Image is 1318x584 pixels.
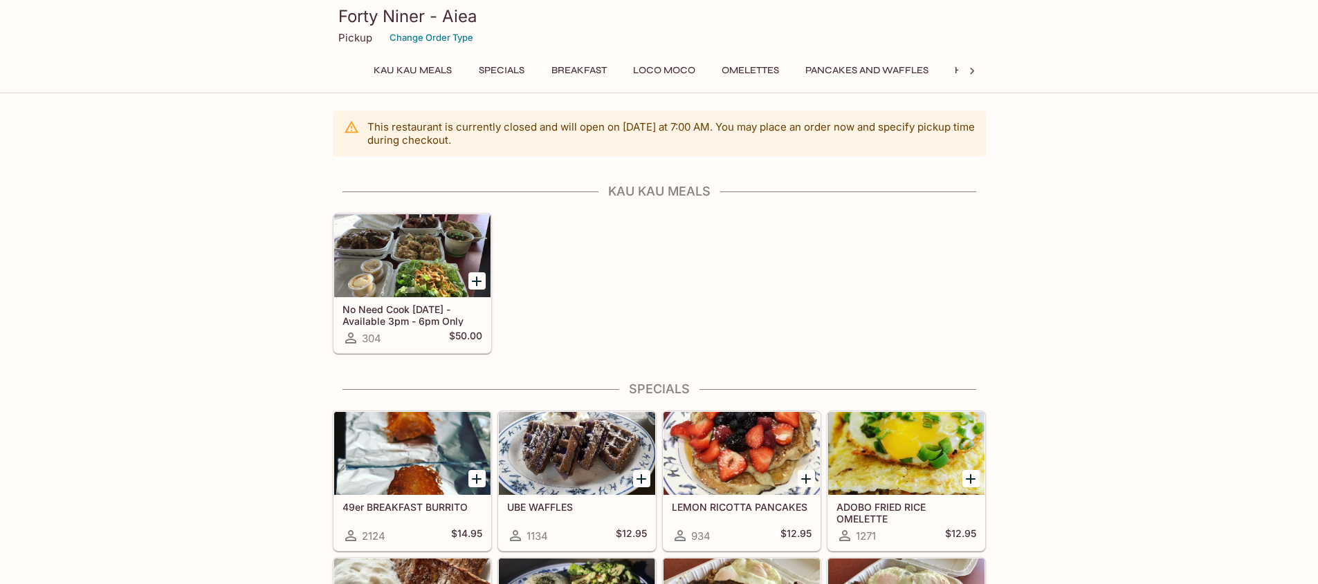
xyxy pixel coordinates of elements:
h5: $14.95 [451,527,482,544]
span: 2124 [362,529,385,543]
div: 49er BREAKFAST BURRITO [334,412,491,495]
div: UBE WAFFLES [499,412,655,495]
h5: ADOBO FRIED RICE OMELETTE [836,501,976,524]
h5: $50.00 [449,330,482,346]
button: Change Order Type [383,27,479,48]
a: ADOBO FRIED RICE OMELETTE1271$12.95 [827,411,985,551]
span: 934 [691,529,711,543]
button: Add LEMON RICOTTA PANCAKES [798,470,815,487]
button: Add No Need Cook Today - Available 3pm - 6pm Only [468,272,486,290]
button: Hawaiian Style French Toast [947,61,1118,80]
p: Pickup [338,31,372,44]
button: Specials [470,61,533,80]
button: Add UBE WAFFLES [633,470,650,487]
a: UBE WAFFLES1134$12.95 [498,411,656,551]
button: Loco Moco [625,61,703,80]
div: ADOBO FRIED RICE OMELETTE [828,412,985,495]
button: Kau Kau Meals [366,61,459,80]
h5: No Need Cook [DATE] - Available 3pm - 6pm Only [342,303,482,326]
span: 1271 [856,529,876,543]
button: Omelettes [714,61,787,80]
span: 1134 [527,529,548,543]
button: Add ADOBO FRIED RICE OMELETTE [962,470,980,487]
button: Pancakes and Waffles [798,61,936,80]
h5: LEMON RICOTTA PANCAKES [672,501,812,513]
h5: $12.95 [616,527,647,544]
h4: Specials [333,382,986,397]
p: This restaurant is currently closed and will open on [DATE] at 7:00 AM . You may place an order n... [367,120,975,147]
h5: $12.95 [780,527,812,544]
button: Breakfast [544,61,614,80]
a: LEMON RICOTTA PANCAKES934$12.95 [663,411,821,551]
div: No Need Cook Today - Available 3pm - 6pm Only [334,214,491,297]
h5: UBE WAFFLES [507,501,647,513]
a: 49er BREAKFAST BURRITO2124$14.95 [333,411,491,551]
button: Add 49er BREAKFAST BURRITO [468,470,486,487]
a: No Need Cook [DATE] - Available 3pm - 6pm Only304$50.00 [333,214,491,353]
h3: Forty Niner - Aiea [338,6,980,27]
h5: 49er BREAKFAST BURRITO [342,501,482,513]
span: 304 [362,332,381,345]
h4: Kau Kau Meals [333,184,986,199]
h5: $12.95 [945,527,976,544]
div: LEMON RICOTTA PANCAKES [663,412,820,495]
